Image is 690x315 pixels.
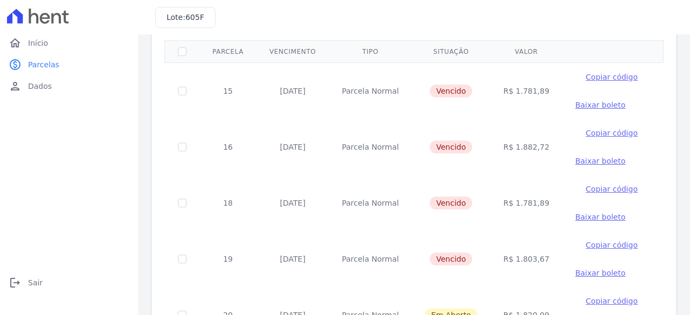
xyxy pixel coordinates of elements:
[28,38,48,48] span: Início
[329,175,412,231] td: Parcela Normal
[586,73,638,81] span: Copiar código
[491,62,562,119] td: R$ 1.781,89
[9,276,22,289] i: logout
[9,80,22,93] i: person
[257,62,329,119] td: [DATE]
[185,13,204,22] span: 605F
[430,141,472,153] span: Vencido
[4,272,134,293] a: logoutSair
[4,54,134,75] a: paidParcelas
[4,32,134,54] a: homeInício
[199,231,257,287] td: 19
[28,81,52,92] span: Dados
[430,85,472,97] span: Vencido
[575,128,648,138] button: Copiar código
[199,119,257,175] td: 16
[28,277,43,288] span: Sair
[9,58,22,71] i: paid
[575,212,625,222] a: Baixar boleto
[199,62,257,119] td: 15
[430,197,472,209] span: Vencido
[9,37,22,50] i: home
[199,40,257,62] th: Parcela
[329,40,412,62] th: Tipo
[329,231,412,287] td: Parcela Normal
[575,100,625,110] a: Baixar boleto
[575,269,625,277] span: Baixar boleto
[586,297,638,305] span: Copiar código
[491,231,562,287] td: R$ 1.803,67
[575,184,648,194] button: Copiar código
[257,231,329,287] td: [DATE]
[575,213,625,221] span: Baixar boleto
[257,40,329,62] th: Vencimento
[329,119,412,175] td: Parcela Normal
[575,156,625,166] a: Baixar boleto
[586,241,638,249] span: Copiar código
[430,253,472,265] span: Vencido
[28,59,59,70] span: Parcelas
[491,40,562,62] th: Valor
[586,129,638,137] span: Copiar código
[257,119,329,175] td: [DATE]
[575,296,648,306] button: Copiar código
[575,268,625,278] a: Baixar boleto
[412,40,491,62] th: Situação
[329,62,412,119] td: Parcela Normal
[575,240,648,250] button: Copiar código
[586,185,638,193] span: Copiar código
[575,72,648,82] button: Copiar código
[575,157,625,165] span: Baixar boleto
[167,12,204,23] h3: Lote:
[491,119,562,175] td: R$ 1.882,72
[491,175,562,231] td: R$ 1.781,89
[4,75,134,97] a: personDados
[257,175,329,231] td: [DATE]
[199,175,257,231] td: 18
[575,101,625,109] span: Baixar boleto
